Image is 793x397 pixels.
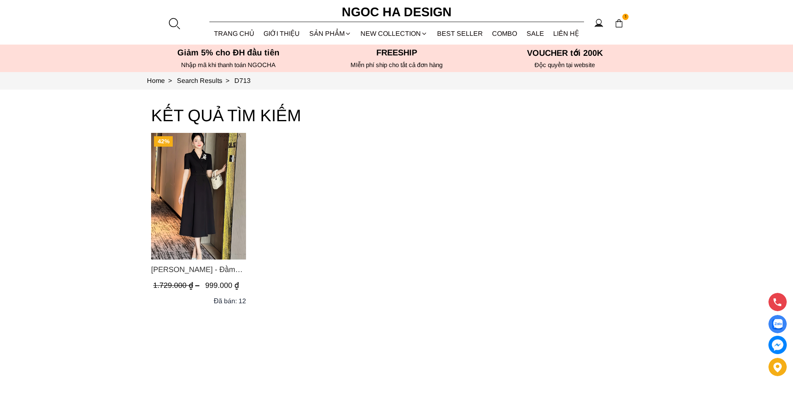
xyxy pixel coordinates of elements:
[768,315,787,333] a: Display image
[483,61,646,69] h6: Độc quyền tại website
[222,77,233,84] span: >
[522,22,549,45] a: SALE
[622,14,629,20] span: 1
[177,48,279,57] font: Giảm 5% cho ĐH đầu tiên
[151,133,246,260] a: Product image - Irene Dress - Đầm Vest Dáng Xòe Kèm Đai D713
[259,22,305,45] a: GIỚI THIỆU
[356,22,433,45] a: NEW COLLECTION
[151,264,246,275] a: Link to Irene Dress - Đầm Vest Dáng Xòe Kèm Đai D713
[483,48,646,58] h5: VOUCHER tới 200K
[153,281,201,290] span: 1.729.000 ₫
[549,22,584,45] a: LIÊN HỆ
[315,61,478,69] h6: MIễn phí ship cho tất cả đơn hàng
[151,264,246,275] span: [PERSON_NAME] - Đầm Vest Dáng Xòe Kèm Đai D713
[181,61,276,68] font: Nhập mã khi thanh toán NGOCHA
[487,22,522,45] a: Combo
[305,22,356,45] div: SẢN PHẨM
[147,77,177,84] a: Link to Home
[334,2,459,22] a: Ngoc Ha Design
[214,296,246,306] div: Đã bán: 12
[151,102,642,129] h3: KẾT QUẢ TÌM KIẾM
[614,19,624,28] img: img-CART-ICON-ksit0nf1
[376,48,417,57] font: Freeship
[151,133,246,260] img: Irene Dress - Đầm Vest Dáng Xòe Kèm Đai D713
[433,22,488,45] a: BEST SELLER
[205,281,239,290] span: 999.000 ₫
[177,77,234,84] a: Link to Search Results
[768,336,787,354] a: messenger
[234,77,251,84] a: Link to D713
[165,77,175,84] span: >
[209,22,259,45] a: TRANG CHỦ
[772,319,783,330] img: Display image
